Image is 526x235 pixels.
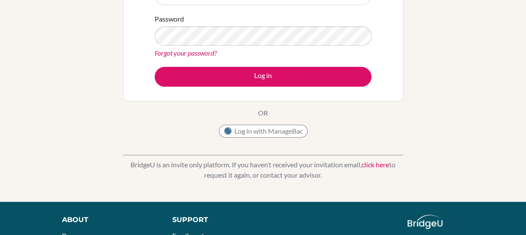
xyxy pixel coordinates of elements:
[361,160,389,169] a: click here
[219,125,308,138] button: Log in with ManageBac
[408,215,442,229] img: logo_white@2x-f4f0deed5e89b7ecb1c2cc34c3e3d731f90f0f143d5ea2071677605dd97b5244.png
[258,108,268,118] p: OR
[155,67,371,87] button: Log in
[62,215,153,225] div: About
[172,215,255,225] div: Support
[155,49,217,57] a: Forgot your password?
[123,160,403,180] p: BridgeU is an invite only platform. If you haven’t received your invitation email, to request it ...
[155,14,184,24] label: Password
